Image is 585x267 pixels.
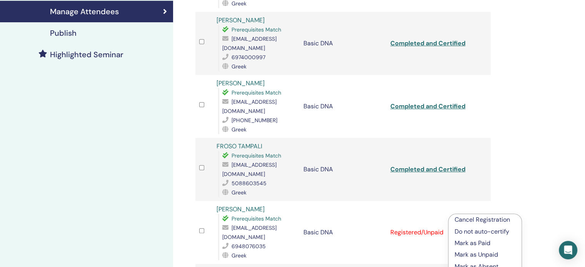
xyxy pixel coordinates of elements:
span: [PHONE_NUMBER] [232,117,277,124]
a: FROSO TAMPALI [217,142,262,150]
td: Basic DNA [300,138,387,201]
span: Prerequisites Match [232,215,281,222]
p: Cancel Registration [455,215,515,224]
span: [EMAIL_ADDRESS][DOMAIN_NAME] [222,98,277,114]
td: Basic DNA [300,12,387,75]
p: Do not auto-certify [455,227,515,236]
span: Greek [232,252,247,259]
span: Greek [232,189,247,196]
p: Mark as Paid [455,239,515,248]
h4: Manage Attendees [50,7,119,16]
a: Completed and Certified [390,165,465,173]
span: [EMAIL_ADDRESS][DOMAIN_NAME] [222,35,277,51]
span: Prerequisites Match [232,26,281,33]
span: Greek [232,63,247,70]
a: [PERSON_NAME] [217,16,265,24]
span: [EMAIL_ADDRESS][DOMAIN_NAME] [222,161,277,177]
a: [PERSON_NAME] [217,205,265,213]
a: [PERSON_NAME] [217,79,265,87]
a: Completed and Certified [390,102,465,110]
span: 5088603545 [232,180,267,187]
td: Basic DNA [300,201,387,264]
td: Basic DNA [300,75,387,138]
a: Completed and Certified [390,39,465,47]
p: Mark as Unpaid [455,250,515,259]
span: Prerequisites Match [232,89,281,96]
span: 6974000997 [232,54,265,61]
div: Open Intercom Messenger [559,241,577,259]
span: Greek [232,126,247,133]
h4: Publish [50,28,77,38]
span: 6948076035 [232,243,266,250]
span: Prerequisites Match [232,152,281,159]
h4: Highlighted Seminar [50,50,123,59]
span: [EMAIL_ADDRESS][DOMAIN_NAME] [222,224,277,240]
